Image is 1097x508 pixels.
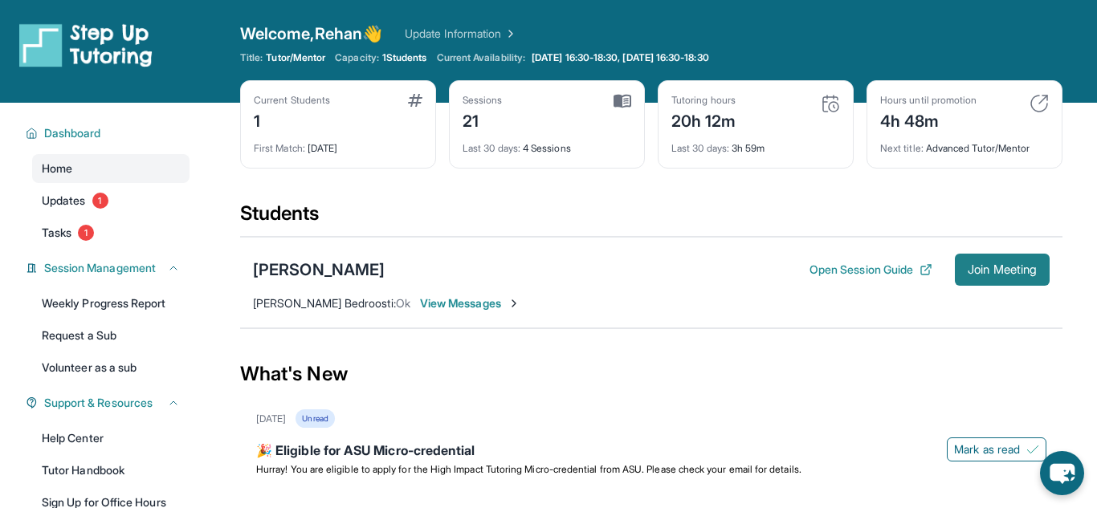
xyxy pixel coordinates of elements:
[44,395,153,411] span: Support & Resources
[1040,451,1084,495] button: chat-button
[38,395,180,411] button: Support & Resources
[396,296,410,310] span: Ok
[671,107,736,132] div: 20h 12m
[954,441,1020,457] span: Mark as read
[1026,443,1039,456] img: Mark as read
[408,94,422,107] img: card
[256,463,801,475] span: Hurray! You are eligible to apply for the High Impact Tutoring Micro-credential from ASU. Please ...
[32,456,190,485] a: Tutor Handbook
[463,94,503,107] div: Sessions
[671,132,840,155] div: 3h 59m
[44,260,156,276] span: Session Management
[78,225,94,241] span: 1
[671,94,736,107] div: Tutoring hours
[809,262,932,278] button: Open Session Guide
[254,142,305,154] span: First Match :
[256,441,1046,463] div: 🎉 Eligible for ASU Micro-credential
[528,51,712,64] a: [DATE] 16:30-18:30, [DATE] 16:30-18:30
[240,51,263,64] span: Title:
[968,265,1037,274] span: Join Meeting
[38,260,180,276] button: Session Management
[42,193,86,209] span: Updates
[32,353,190,382] a: Volunteer as a sub
[38,125,180,141] button: Dashboard
[92,193,108,209] span: 1
[671,142,729,154] span: Last 30 days :
[955,254,1050,286] button: Join Meeting
[32,321,190,350] a: Request a Sub
[501,26,517,42] img: Chevron Right
[240,339,1062,409] div: What's New
[508,297,520,310] img: Chevron-Right
[32,289,190,318] a: Weekly Progress Report
[266,51,325,64] span: Tutor/Mentor
[254,132,422,155] div: [DATE]
[382,51,427,64] span: 1 Students
[32,154,190,183] a: Home
[44,125,101,141] span: Dashboard
[880,142,924,154] span: Next title :
[42,161,72,177] span: Home
[32,218,190,247] a: Tasks1
[254,94,330,107] div: Current Students
[405,26,517,42] a: Update Information
[32,424,190,453] a: Help Center
[253,258,385,281] div: [PERSON_NAME]
[240,22,382,45] span: Welcome, Rehan 👋
[42,225,71,241] span: Tasks
[880,107,977,132] div: 4h 48m
[463,142,520,154] span: Last 30 days :
[32,186,190,215] a: Updates1
[19,22,153,67] img: logo
[947,437,1046,461] button: Mark as read
[420,295,520,311] span: View Messages
[532,51,709,64] span: [DATE] 16:30-18:30, [DATE] 16:30-18:30
[240,201,1062,236] div: Students
[463,107,503,132] div: 21
[880,94,977,107] div: Hours until promotion
[296,409,334,428] div: Unread
[256,412,286,425] div: [DATE]
[254,107,330,132] div: 1
[335,51,379,64] span: Capacity:
[253,296,396,310] span: [PERSON_NAME] Bedroosti :
[437,51,525,64] span: Current Availability:
[1030,94,1049,113] img: card
[821,94,840,113] img: card
[880,132,1049,155] div: Advanced Tutor/Mentor
[614,94,631,108] img: card
[463,132,631,155] div: 4 Sessions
